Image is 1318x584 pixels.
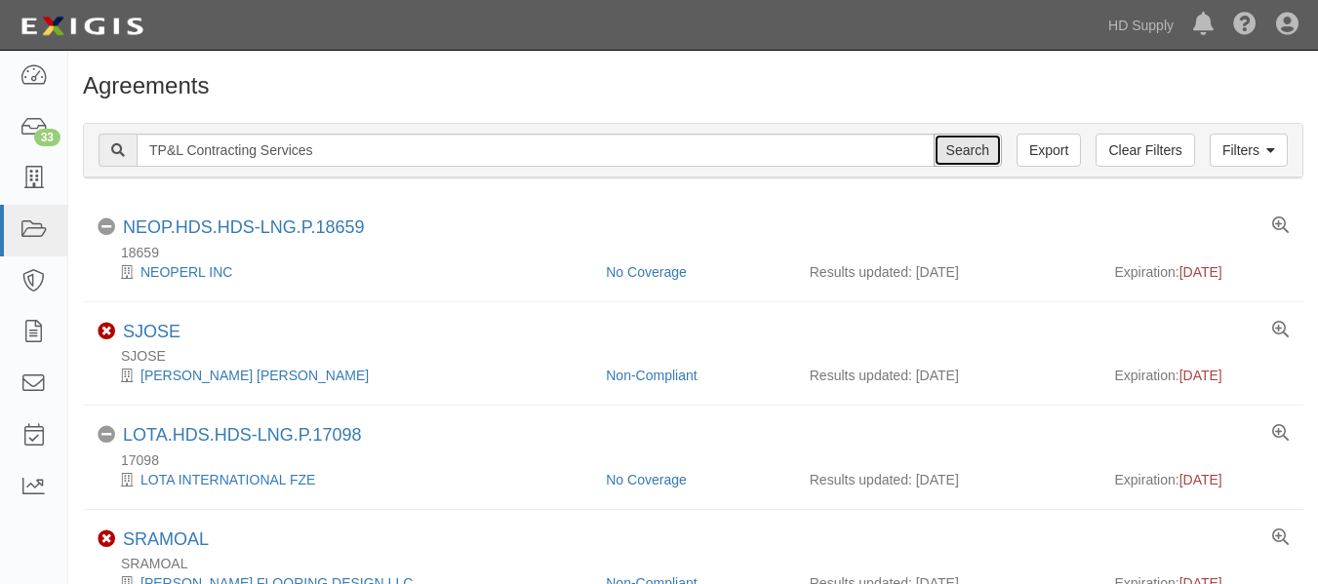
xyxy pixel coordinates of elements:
[98,218,115,236] i: No Coverage
[123,529,209,551] div: SRAMOAL
[123,322,180,341] a: SJOSE
[810,366,1086,385] div: Results updated: [DATE]
[606,264,687,280] a: No Coverage
[98,243,1303,262] div: 18659
[1233,14,1257,37] i: Help Center - Complianz
[98,530,115,548] i: Non-Compliant
[810,470,1086,489] div: Results updated: [DATE]
[606,368,697,383] a: Non-Compliant
[1272,425,1289,443] a: View results summary
[98,450,1303,470] div: 17098
[123,425,361,447] div: LOTA.HDS.HDS-LNG.P.17098
[810,262,1086,282] div: Results updated: [DATE]
[123,529,209,549] a: SRAMOAL
[123,217,364,239] div: NEOP.HDS.HDS-LNG.P.18659
[98,346,1303,366] div: SJOSE
[98,426,115,444] i: No Coverage
[98,470,591,489] div: LOTA INTERNATIONAL FZE
[140,472,315,487] a: LOTA INTERNATIONAL FZE
[1272,217,1289,235] a: View results summary
[606,472,687,487] a: No Coverage
[15,9,149,44] img: logo-5460c22ac91f19d4615b14bd174203de0afe785f0fc80cf4dbbc73dc1793850b.png
[1272,322,1289,339] a: View results summary
[934,134,1002,167] input: Search
[123,322,180,343] div: SJOSE
[98,366,591,385] div: JOSE GERARDO SANCHEZ TORRES
[1115,470,1290,489] div: Expiration:
[1210,134,1288,167] a: Filters
[1179,368,1222,383] span: [DATE]
[1179,264,1222,280] span: [DATE]
[34,129,60,146] div: 33
[1096,134,1194,167] a: Clear Filters
[1115,366,1290,385] div: Expiration:
[123,217,364,237] a: NEOP.HDS.HDS-LNG.P.18659
[98,554,1303,573] div: SRAMOAL
[1115,262,1290,282] div: Expiration:
[98,262,591,282] div: NEOPERL INC
[123,425,361,445] a: LOTA.HDS.HDS-LNG.P.17098
[140,368,369,383] a: [PERSON_NAME] [PERSON_NAME]
[1179,472,1222,487] span: [DATE]
[83,73,1303,98] h1: Agreements
[140,264,232,280] a: NEOPERL INC
[98,323,115,340] i: Non-Compliant
[1272,529,1289,547] a: View results summary
[1017,134,1081,167] a: Export
[137,134,935,167] input: Search
[1098,6,1183,45] a: HD Supply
